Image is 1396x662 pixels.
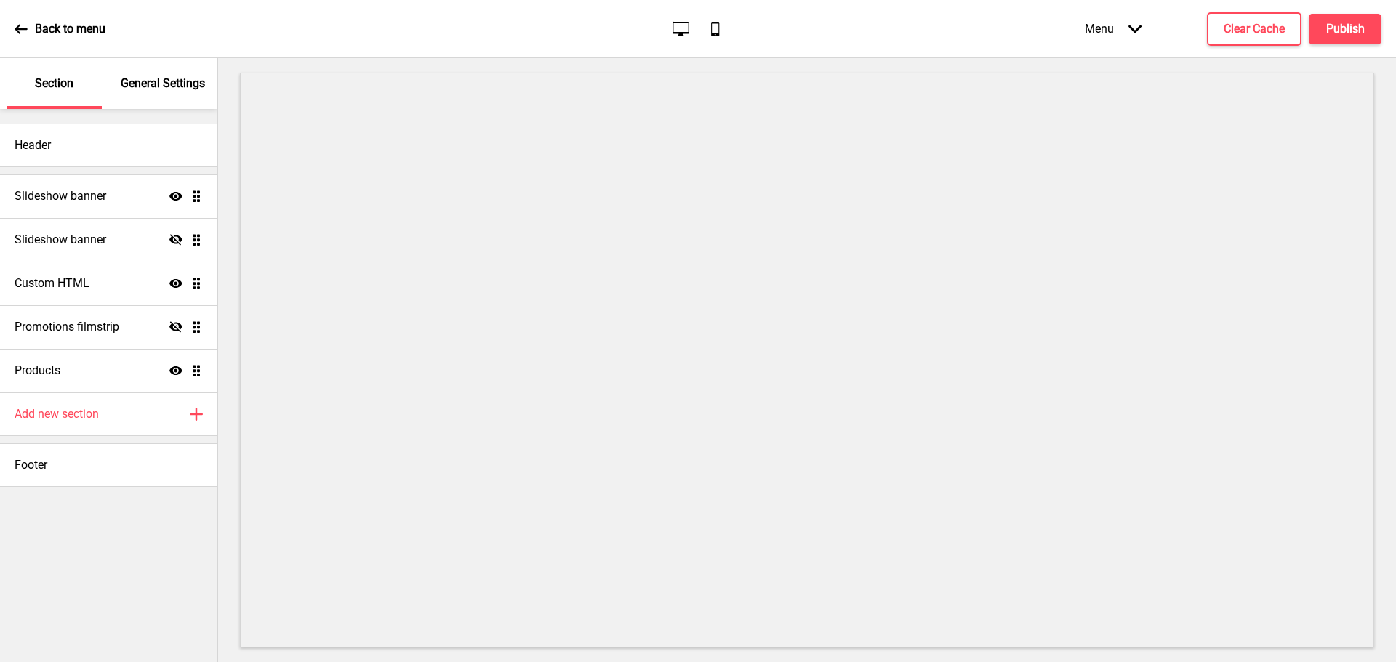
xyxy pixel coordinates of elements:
[15,275,89,291] h4: Custom HTML
[1207,12,1301,46] button: Clear Cache
[15,232,106,248] h4: Slideshow banner
[15,363,60,379] h4: Products
[15,319,119,335] h4: Promotions filmstrip
[121,76,205,92] p: General Settings
[15,9,105,49] a: Back to menu
[1326,21,1365,37] h4: Publish
[15,406,99,422] h4: Add new section
[1309,14,1381,44] button: Publish
[35,21,105,37] p: Back to menu
[1224,21,1285,37] h4: Clear Cache
[15,188,106,204] h4: Slideshow banner
[1070,7,1156,50] div: Menu
[35,76,73,92] p: Section
[15,137,51,153] h4: Header
[15,457,47,473] h4: Footer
